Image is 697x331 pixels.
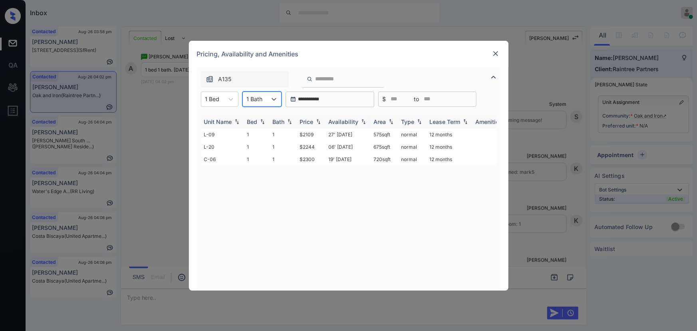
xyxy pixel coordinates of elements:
td: 12 months [427,141,473,153]
td: C-06 [201,153,244,165]
td: 06' [DATE] [326,141,371,153]
div: Type [401,118,415,125]
div: Availability [329,118,359,125]
img: sorting [286,119,294,124]
td: $2300 [297,153,326,165]
span: to [414,95,419,104]
td: 12 months [427,128,473,141]
div: Bath [273,118,285,125]
img: sorting [415,119,423,124]
span: A135 [218,75,232,84]
div: Lease Term [430,118,461,125]
td: 675 sqft [371,141,398,153]
td: L-09 [201,128,244,141]
td: 1 [270,128,297,141]
td: normal [398,141,427,153]
td: 1 [244,153,270,165]
div: Area [374,118,386,125]
img: close [492,50,500,58]
img: sorting [461,119,469,124]
img: icon-zuma [206,75,214,83]
img: sorting [387,119,395,124]
div: Price [300,118,314,125]
img: icon-zuma [307,76,313,83]
div: Amenities [476,118,502,125]
td: normal [398,128,427,141]
img: icon-zuma [489,72,498,82]
td: 19' [DATE] [326,153,371,165]
span: $ [383,95,386,104]
img: sorting [314,119,322,124]
td: 1 [270,153,297,165]
td: 1 [270,141,297,153]
div: Unit Name [204,118,232,125]
td: normal [398,153,427,165]
div: Bed [247,118,258,125]
td: 720 sqft [371,153,398,165]
td: L-20 [201,141,244,153]
td: $2109 [297,128,326,141]
div: Pricing, Availability and Amenities [189,41,508,67]
td: 1 [244,141,270,153]
td: 575 sqft [371,128,398,141]
td: 12 months [427,153,473,165]
img: sorting [258,119,266,124]
img: sorting [359,119,367,124]
td: 27' [DATE] [326,128,371,141]
img: sorting [233,119,241,124]
td: 1 [244,128,270,141]
td: $2244 [297,141,326,153]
